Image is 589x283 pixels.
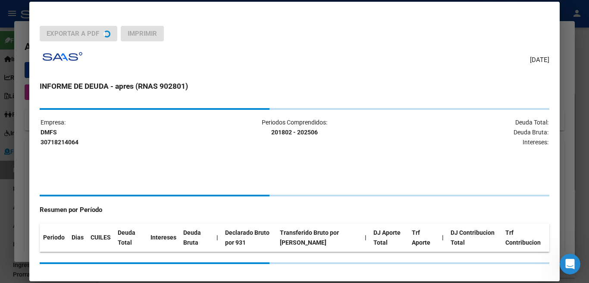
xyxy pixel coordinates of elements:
[114,224,147,252] th: Deuda Total
[147,224,180,252] th: Intereses
[41,118,209,147] p: Empresa:
[40,81,549,92] h3: INFORME DE DEUDA - apres (RNAS 902801)
[41,129,78,146] strong: DMFS 30718214064
[222,224,276,252] th: Declarado Bruto por 931
[40,205,549,215] h4: Resumen por Período
[87,224,114,252] th: CUILES
[370,224,408,252] th: DJ Aporte Total
[47,30,99,37] span: Exportar a PDF
[408,224,439,252] th: Trf Aporte
[502,224,549,252] th: Trf Contribucion
[276,224,361,252] th: Transferido Bruto por [PERSON_NAME]
[439,224,447,252] th: |
[271,129,318,136] strong: 201802 - 202506
[40,224,68,252] th: Periodo
[361,224,370,252] th: |
[128,30,157,37] span: Imprimir
[530,55,549,65] span: [DATE]
[40,26,117,41] button: Exportar a PDF
[180,224,213,252] th: Deuda Bruta
[210,118,379,137] p: Periodos Comprendidos:
[380,118,548,147] p: Deuda Total: Deuda Bruta: Intereses:
[560,254,580,274] iframe: Intercom live chat
[447,224,502,252] th: DJ Contribucion Total
[68,224,87,252] th: Dias
[213,224,222,252] th: |
[121,26,164,41] button: Imprimir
